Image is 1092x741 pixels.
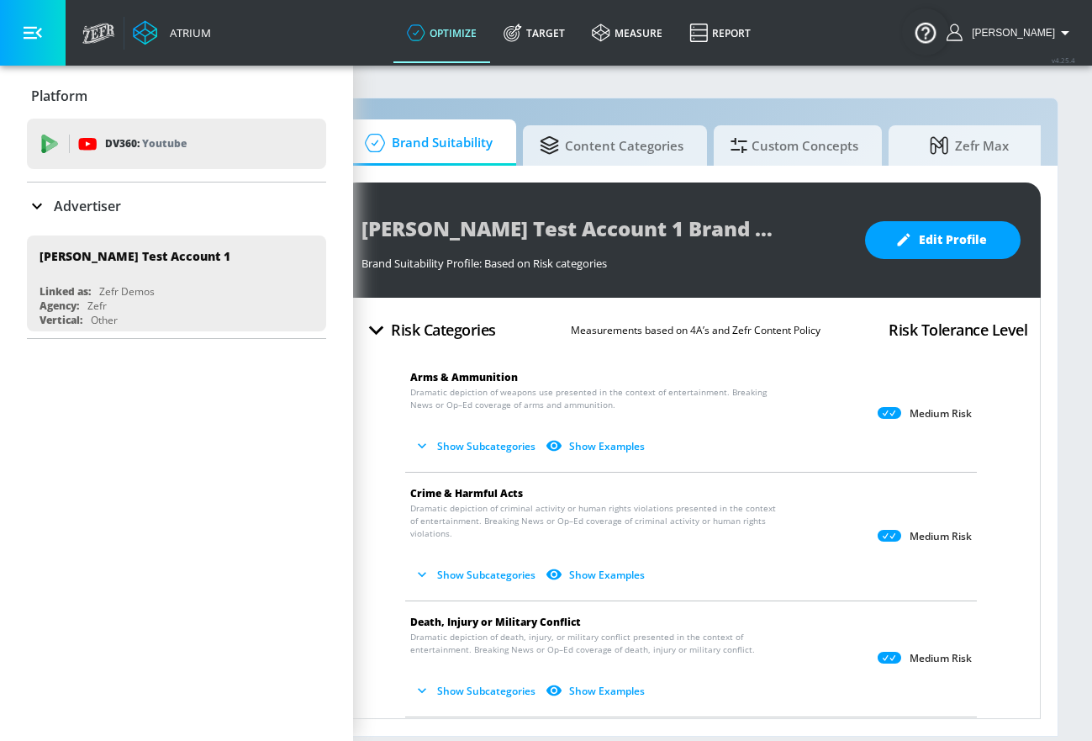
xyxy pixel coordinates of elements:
p: Medium Risk [910,530,972,543]
p: Youtube [142,135,187,152]
div: [PERSON_NAME] Test Account 1Linked as:Zefr DemosAgency:ZefrVertical:Other [27,236,326,331]
p: DV360: [105,135,187,153]
span: Dramatic depiction of death, injury, or military conflict presented in the context of entertainme... [410,631,784,656]
div: [PERSON_NAME] Test Account 1 [40,248,230,264]
button: Show Subcategories [410,677,542,705]
h4: Risk Categories [391,318,496,341]
div: Platform [27,72,326,119]
button: Show Subcategories [410,561,542,589]
div: Atrium [163,25,211,40]
p: Measurements based on 4A’s and Zefr Content Policy [571,321,820,339]
span: Content Categories [540,125,683,166]
div: Linked as: [40,284,91,299]
div: Zefr Demos [99,284,155,299]
span: v 4.25.4 [1052,56,1075,65]
button: Show Examples [542,432,652,460]
div: DV360: Youtube [27,119,326,169]
button: Open Resource Center [902,8,949,56]
span: Crime & Harmful Acts [410,486,523,500]
button: Risk Categories [355,310,503,350]
span: Dramatic depiction of weapons use presented in the context of entertainment. Breaking News or Op–... [410,386,784,411]
a: Report [676,3,764,63]
span: Edit Profile [899,230,987,251]
div: Vertical: [40,313,82,327]
div: Advertiser [27,183,326,230]
button: Show Examples [542,561,652,589]
div: Agency: [40,299,79,313]
span: login as: aracely.alvarenga@zefr.com [965,27,1055,39]
span: Custom Concepts [731,125,858,166]
p: Advertiser [54,197,121,215]
div: Brand Suitability Profile: Based on Risk categories [361,247,848,271]
p: Platform [31,87,87,105]
button: [PERSON_NAME] [947,23,1075,43]
span: Zefr Max [905,125,1033,166]
span: Dramatic depiction of criminal activity or human rights violations presented in the context of en... [410,502,784,540]
div: Other [91,313,118,327]
a: Target [490,3,578,63]
a: optimize [393,3,490,63]
button: Edit Profile [865,221,1021,259]
span: Brand Suitability [358,123,493,163]
button: Show Subcategories [410,432,542,460]
span: Death, Injury or Military Conflict [410,615,581,629]
a: Atrium [133,20,211,45]
div: Zefr [87,299,107,313]
p: Medium Risk [910,652,972,665]
a: measure [578,3,676,63]
span: Arms & Ammunition [410,370,518,384]
h4: Risk Tolerance Level [889,318,1027,341]
p: Medium Risk [910,407,972,421]
button: Show Examples [542,677,652,705]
